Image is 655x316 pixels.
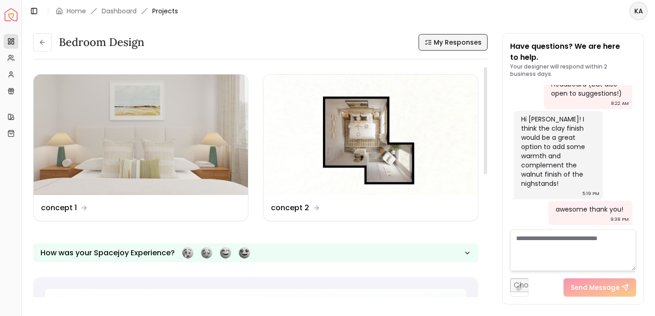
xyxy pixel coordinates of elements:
div: awesome thank you! [556,205,623,214]
dd: concept 2 [271,202,309,213]
p: Your designer will respond within 2 business days. [510,63,636,78]
a: Home [67,6,86,16]
nav: breadcrumb [56,6,178,16]
a: Spacejoy [5,8,17,21]
div: 8:22 AM [611,99,629,108]
span: My Responses [434,38,482,47]
div: 9:38 PM [610,215,629,224]
p: How was your Spacejoy Experience? [40,247,175,259]
img: concept 2 [264,75,478,195]
button: How was your Spacejoy Experience?Feeling terribleFeeling badFeeling goodFeeling awesome [33,243,478,262]
button: My Responses [419,34,488,51]
button: KA [629,2,648,20]
div: Hi [PERSON_NAME]! I think the clay finish would be a great option to add some warmth and compleme... [521,115,594,188]
div: 5:19 PM [582,189,599,198]
h3: Bedroom design [59,35,144,50]
img: concept 1 [34,75,248,195]
a: concept 2concept 2 [263,74,478,221]
span: KA [630,3,647,19]
a: Dashboard [102,6,137,16]
a: concept 1concept 1 [33,74,248,221]
p: Have questions? We are here to help. [510,41,636,63]
img: Spacejoy Logo [5,8,17,21]
span: Projects [152,6,178,16]
dd: concept 1 [41,202,77,213]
